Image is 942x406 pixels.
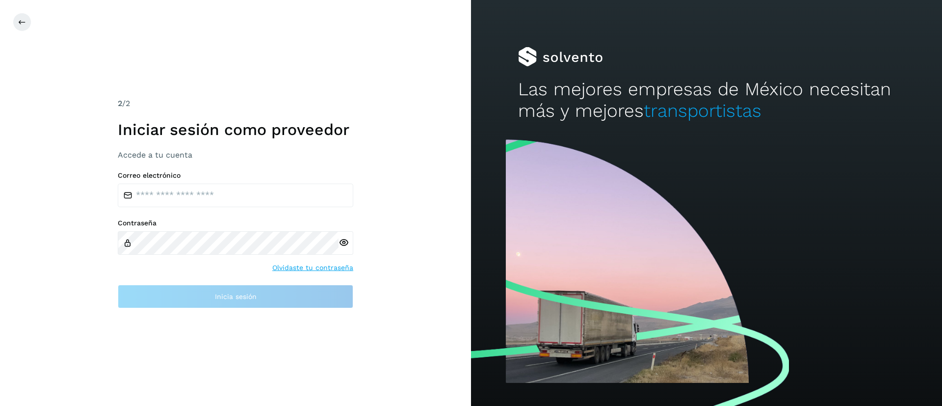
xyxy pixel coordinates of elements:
[118,285,353,308] button: Inicia sesión
[272,263,353,273] a: Olvidaste tu contraseña
[118,219,353,227] label: Contraseña
[518,79,895,122] h2: Las mejores empresas de México necesitan más y mejores
[118,120,353,139] h1: Iniciar sesión como proveedor
[118,99,122,108] span: 2
[644,100,761,121] span: transportistas
[215,293,257,300] span: Inicia sesión
[118,171,353,180] label: Correo electrónico
[118,150,353,160] h3: Accede a tu cuenta
[118,98,353,109] div: /2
